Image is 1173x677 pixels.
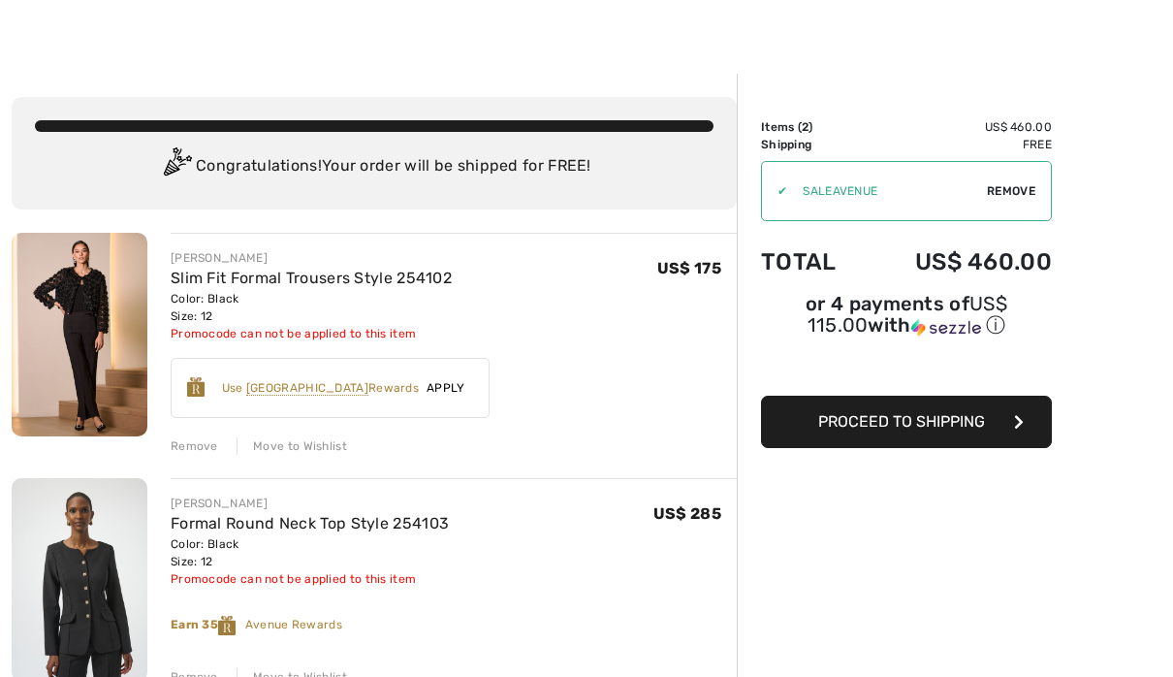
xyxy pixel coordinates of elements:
[802,120,808,134] span: 2
[761,229,864,295] td: Total
[12,233,147,436] img: Slim Fit Formal Trousers Style 254102
[218,616,236,635] img: Reward-Logo.svg
[171,269,452,287] a: Slim Fit Formal Trousers Style 254102
[171,570,449,588] div: Promocode can not be applied to this item
[987,182,1035,200] span: Remove
[171,514,449,532] a: Formal Round Neck Top Style 254103
[171,325,452,342] div: Promocode can not be applied to this item
[157,147,196,186] img: Congratulation2.svg
[653,504,721,523] span: US$ 285
[818,412,985,431] span: Proceed to Shipping
[761,118,864,136] td: Items ( )
[864,118,1052,136] td: US$ 460.00
[171,495,449,512] div: [PERSON_NAME]
[761,396,1052,448] button: Proceed to Shipping
[808,292,1007,337] span: US$ 115.00
[171,618,245,631] strong: Earn 35
[171,535,449,570] div: Color: Black Size: 12
[761,295,1052,338] div: or 4 payments of with
[187,377,205,397] img: Reward-Logo.svg
[762,182,787,200] div: ✔
[222,379,419,397] div: Use Rewards
[419,379,473,397] span: Apply
[864,229,1052,295] td: US$ 460.00
[761,345,1052,389] iframe: PayPal-paypal
[787,162,987,220] input: Promo code
[35,147,713,186] div: Congratulations! Your order will be shipped for FREE!
[761,136,864,153] td: Shipping
[237,437,347,455] div: Move to Wishlist
[171,290,452,325] div: Color: Black Size: 12
[171,249,452,267] div: [PERSON_NAME]
[864,136,1052,153] td: Free
[761,295,1052,345] div: or 4 payments ofUS$ 115.00withSezzle Click to learn more about Sezzle
[657,259,721,277] span: US$ 175
[911,319,981,337] img: Sezzle
[171,437,218,455] div: Remove
[171,616,737,635] div: Avenue Rewards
